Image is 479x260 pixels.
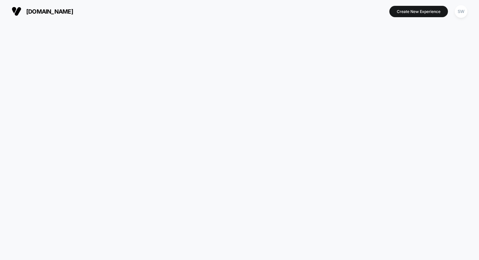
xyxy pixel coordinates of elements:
[453,5,469,18] button: SW
[10,6,75,17] button: [DOMAIN_NAME]
[389,6,448,17] button: Create New Experience
[12,6,21,16] img: Visually logo
[26,8,73,15] span: [DOMAIN_NAME]
[455,5,467,18] div: SW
